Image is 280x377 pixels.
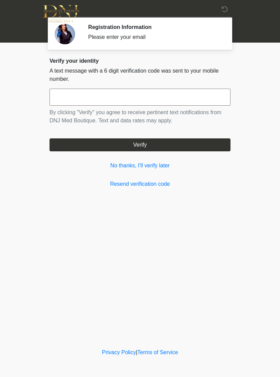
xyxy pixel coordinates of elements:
a: | [136,349,137,355]
h2: Verify your identity [50,58,230,64]
a: Privacy Policy [102,349,136,355]
a: Resend verification code [50,180,230,188]
img: DNJ Med Boutique Logo [43,5,79,22]
div: Please enter your email [88,33,220,41]
a: No thanks, I'll verify later [50,162,230,170]
a: Terms of Service [137,349,178,355]
p: By clicking "Verify" you agree to receive pertinent text notifications from DNJ Med Boutique. Tex... [50,108,230,125]
button: Verify [50,138,230,151]
img: Agent Avatar [55,24,75,44]
p: A text message with a 6 digit verification code was sent to your mobile number. [50,67,230,83]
